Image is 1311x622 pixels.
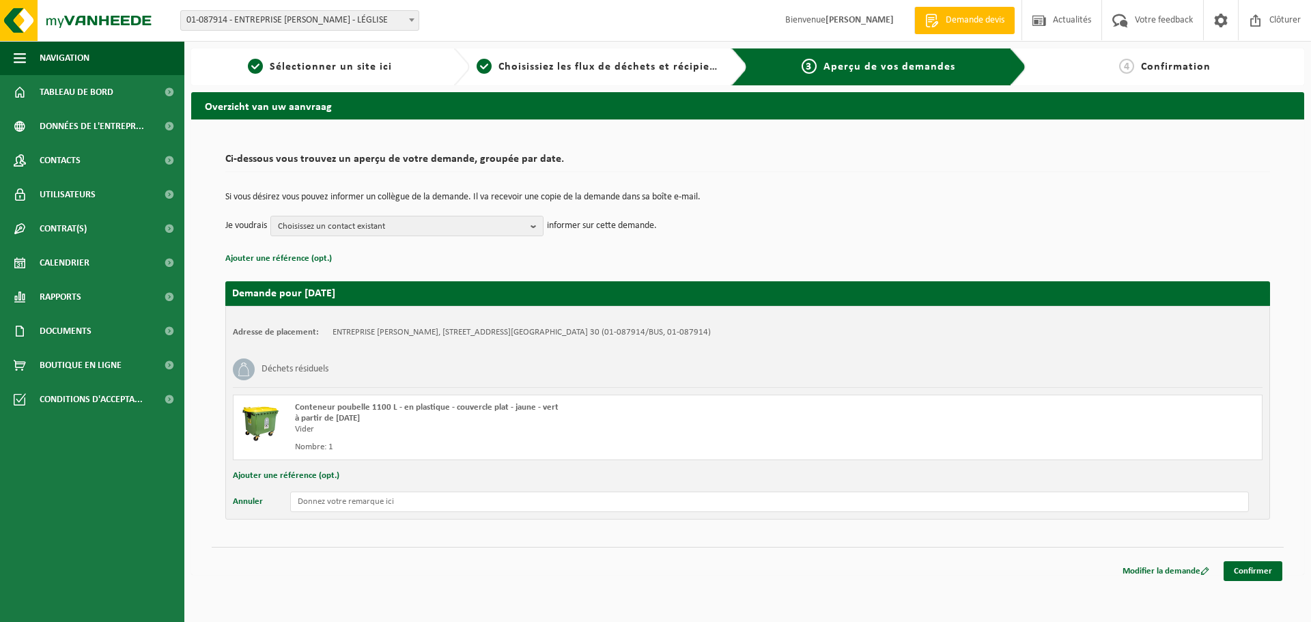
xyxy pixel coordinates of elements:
[262,358,328,380] h3: Déchets résiduels
[248,59,263,74] span: 1
[295,403,559,412] span: Conteneur poubelle 1100 L - en plastique - couvercle plat - jaune - vert
[233,328,319,337] strong: Adresse de placement:
[295,424,802,435] div: Vider
[295,442,802,453] div: Nombre: 1
[290,492,1249,512] input: Donnez votre remarque ici
[40,109,144,143] span: Données de l'entrepr...
[547,216,657,236] p: informer sur cette demande.
[181,11,419,30] span: 01-087914 - ENTREPRISE LAPRAILLE CALMIN - LÉGLISE
[40,314,91,348] span: Documents
[278,216,525,237] span: Choisissez un contact existant
[1141,61,1211,72] span: Confirmation
[225,250,332,268] button: Ajouter une référence (opt.)
[191,92,1304,119] h2: Overzicht van uw aanvraag
[180,10,419,31] span: 01-087914 - ENTREPRISE LAPRAILLE CALMIN - LÉGLISE
[477,59,721,75] a: 2Choisissiez les flux de déchets et récipients
[914,7,1015,34] a: Demande devis
[333,327,711,338] td: ENTREPRISE [PERSON_NAME], [STREET_ADDRESS][GEOGRAPHIC_DATA] 30 (01-087914/BUS, 01-087914)
[826,15,894,25] strong: [PERSON_NAME]
[40,212,87,246] span: Contrat(s)
[232,288,335,299] strong: Demande pour [DATE]
[40,280,81,314] span: Rapports
[270,61,392,72] span: Sélectionner un site ici
[225,216,267,236] p: Je voudrais
[40,41,89,75] span: Navigation
[295,414,360,423] strong: à partir de [DATE]
[240,402,281,443] img: WB-1100-HPE-GN-50.png
[477,59,492,74] span: 2
[40,382,143,416] span: Conditions d'accepta...
[198,59,442,75] a: 1Sélectionner un site ici
[802,59,817,74] span: 3
[40,246,89,280] span: Calendrier
[942,14,1008,27] span: Demande devis
[225,193,1270,202] p: Si vous désirez vous pouvez informer un collègue de la demande. Il va recevoir une copie de la de...
[1112,561,1220,581] a: Modifier la demande
[40,75,113,109] span: Tableau de bord
[498,61,726,72] span: Choisissiez les flux de déchets et récipients
[40,348,122,382] span: Boutique en ligne
[40,178,96,212] span: Utilisateurs
[823,61,955,72] span: Aperçu de vos demandes
[270,216,544,236] button: Choisissez un contact existant
[233,492,263,512] button: Annuler
[225,154,1270,172] h2: Ci-dessous vous trouvez un aperçu de votre demande, groupée par date.
[40,143,81,178] span: Contacts
[1224,561,1282,581] a: Confirmer
[1119,59,1134,74] span: 4
[233,467,339,485] button: Ajouter une référence (opt.)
